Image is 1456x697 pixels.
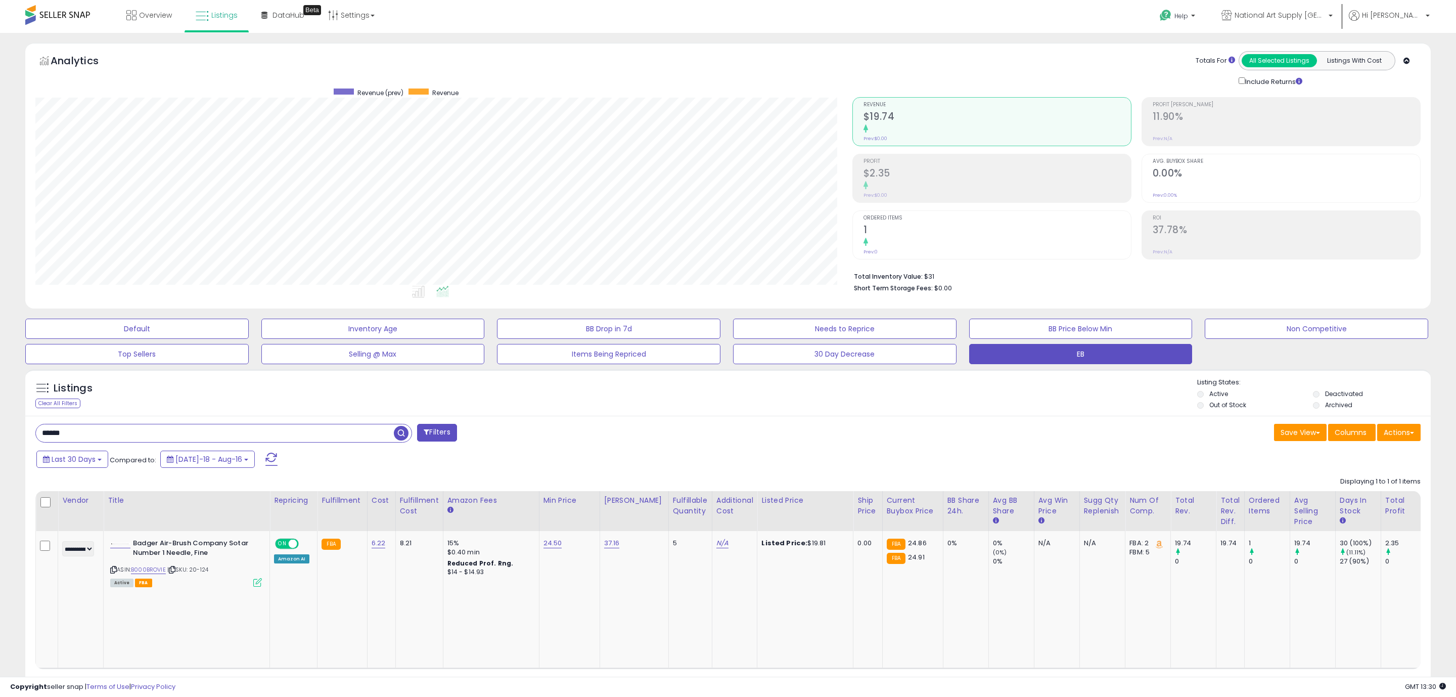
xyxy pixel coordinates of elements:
[54,381,93,396] h5: Listings
[1153,136,1172,142] small: Prev: N/A
[139,10,172,20] span: Overview
[1385,557,1426,566] div: 0
[357,89,403,97] span: Revenue (prev)
[110,579,133,587] span: All listings currently available for purchase on Amazon
[733,319,957,339] button: Needs to Reprice
[372,495,391,506] div: Cost
[110,539,262,586] div: ASIN:
[716,495,753,516] div: Additional Cost
[25,344,249,364] button: Top Sellers
[1038,516,1044,526] small: Avg Win Price.
[1231,75,1314,87] div: Include Returns
[447,506,453,515] small: Amazon Fees.
[854,270,1413,282] li: $31
[1152,2,1205,33] a: Help
[272,10,304,20] span: DataHub
[1340,539,1381,548] div: 30 (100%)
[1220,495,1240,527] div: Total Rev. Diff.
[35,399,80,408] div: Clear All Filters
[261,344,485,364] button: Selling @ Max
[1175,557,1216,566] div: 0
[1197,378,1431,387] p: Listing States:
[1205,319,1428,339] button: Non Competitive
[1316,54,1392,67] button: Listings With Cost
[1153,159,1420,164] span: Avg. Buybox Share
[604,538,620,548] a: 37.16
[969,344,1193,364] button: EB
[1153,215,1420,221] span: ROI
[673,539,704,548] div: 5
[10,682,175,692] div: seller snap | |
[1340,557,1381,566] div: 27 (90%)
[857,495,878,516] div: Ship Price
[863,159,1131,164] span: Profit
[863,249,878,255] small: Prev: 0
[1377,424,1421,441] button: Actions
[447,568,531,577] div: $14 - $14.93
[604,495,664,506] div: [PERSON_NAME]
[908,538,927,548] span: 24.86
[1242,54,1317,67] button: All Selected Listings
[1079,491,1125,531] th: Please note that this number is a calculation based on your required days of coverage and your ve...
[934,283,952,293] span: $0.00
[58,491,104,531] th: CSV column name: cust_attr_2_Vendor
[969,319,1193,339] button: BB Price Below Min
[303,5,321,15] div: Tooltip anchor
[52,454,96,464] span: Last 30 Days
[447,559,514,568] b: Reduced Prof. Rng.
[322,495,362,506] div: Fulfillment
[854,284,933,292] b: Short Term Storage Fees:
[447,539,531,548] div: 15%
[863,167,1131,181] h2: $2.35
[863,215,1131,221] span: Ordered Items
[1385,495,1422,516] div: Total Profit
[1084,539,1118,548] div: N/A
[86,682,129,691] a: Terms of Use
[908,552,925,562] span: 24.91
[1346,548,1366,556] small: (11.11%)
[1153,192,1177,198] small: Prev: 0.00%
[51,54,118,70] h5: Analytics
[1294,539,1335,548] div: 19.74
[1153,102,1420,108] span: Profit [PERSON_NAME]
[1294,557,1335,566] div: 0
[1325,401,1352,409] label: Archived
[1084,495,1121,516] div: Sugg Qty Replenish
[887,495,939,516] div: Current Buybox Price
[274,495,313,506] div: Repricing
[110,455,156,465] span: Compared to:
[1196,56,1235,66] div: Totals For
[1220,539,1237,548] div: 19.74
[857,539,874,548] div: 0.00
[863,192,887,198] small: Prev: $0.00
[947,539,981,548] div: 0%
[1405,682,1446,691] span: 2025-09-17 13:30 GMT
[1249,539,1290,548] div: 1
[1249,557,1290,566] div: 0
[135,579,152,587] span: FBA
[133,539,256,560] b: Badger Air-Brush Company Sotar Number 1 Needle, Fine
[322,539,340,550] small: FBA
[1294,495,1331,527] div: Avg Selling Price
[25,319,249,339] button: Default
[62,495,99,506] div: Vendor
[497,344,720,364] button: Items Being Repriced
[1349,10,1430,33] a: Hi [PERSON_NAME]
[400,495,439,516] div: Fulfillment Cost
[372,538,386,548] a: 6.22
[276,540,289,548] span: ON
[110,543,130,545] img: 11GVvzoBFcL._SL40_.jpg
[993,557,1034,566] div: 0%
[1235,10,1326,20] span: National Art Supply [GEOGRAPHIC_DATA]
[261,319,485,339] button: Inventory Age
[1209,389,1228,398] label: Active
[1325,389,1363,398] label: Deactivated
[1328,424,1376,441] button: Columns
[863,136,887,142] small: Prev: $0.00
[131,565,166,574] a: B000BROVIE
[1209,401,1246,409] label: Out of Stock
[543,538,562,548] a: 24.50
[175,454,242,464] span: [DATE]-18 - Aug-16
[993,548,1007,556] small: (0%)
[854,272,923,281] b: Total Inventory Value:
